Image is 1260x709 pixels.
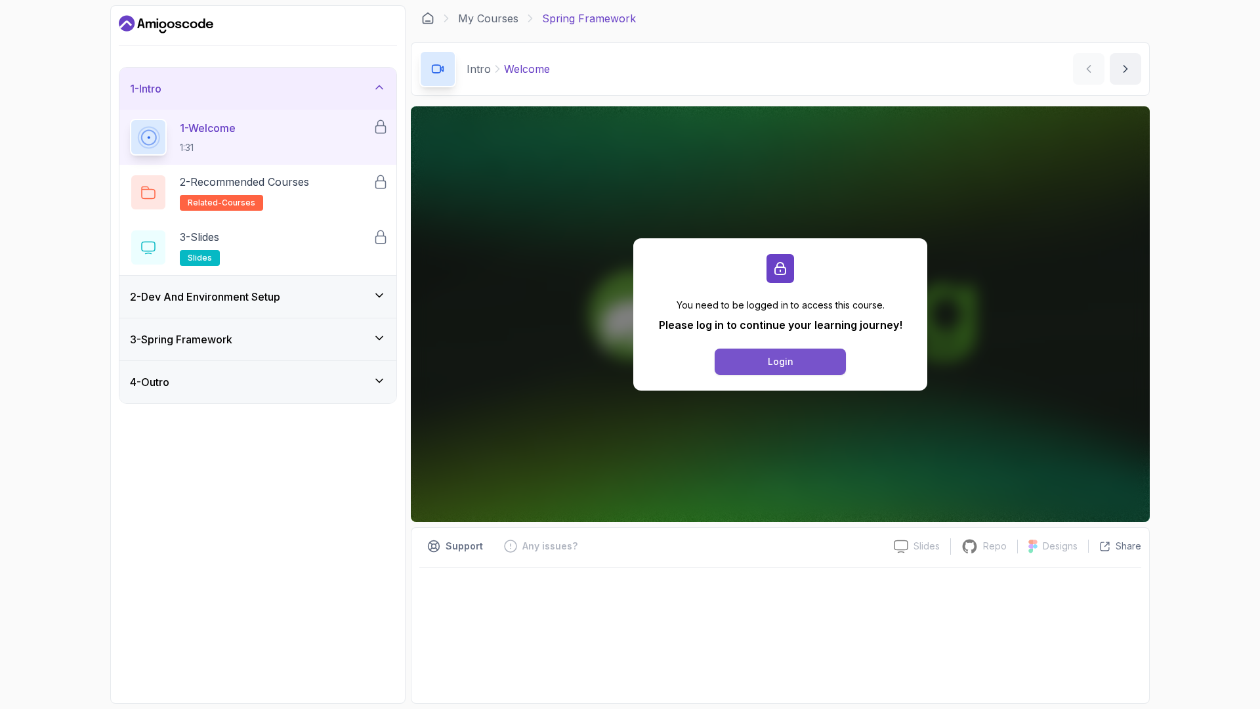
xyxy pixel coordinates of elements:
[421,12,434,25] a: Dashboard
[130,229,386,266] button: 3-Slidesslides
[419,536,491,557] button: Support button
[1116,540,1141,553] p: Share
[188,253,212,263] span: slides
[522,540,577,553] p: Any issues?
[130,81,161,97] h3: 1 - Intro
[1043,540,1078,553] p: Designs
[467,61,491,77] p: Intro
[504,61,550,77] p: Welcome
[913,540,940,553] p: Slides
[130,289,280,305] h3: 2 - Dev And Environment Setup
[1073,53,1104,85] button: previous content
[458,11,518,26] a: My Courses
[1088,540,1141,553] button: Share
[983,540,1007,553] p: Repo
[768,355,793,368] div: Login
[542,11,636,26] p: Spring Framework
[119,68,396,110] button: 1-Intro
[659,317,902,333] p: Please log in to continue your learning journey!
[130,174,386,211] button: 2-Recommended Coursesrelated-courses
[130,119,386,156] button: 1-Welcome1:31
[446,540,483,553] p: Support
[188,198,255,208] span: related-courses
[130,374,169,390] h3: 4 - Outro
[659,299,902,312] p: You need to be logged in to access this course.
[715,349,846,375] button: Login
[130,332,232,347] h3: 3 - Spring Framework
[119,318,396,360] button: 3-Spring Framework
[180,141,236,154] p: 1:31
[180,229,219,245] p: 3 - Slides
[119,14,213,35] a: Dashboard
[119,276,396,318] button: 2-Dev And Environment Setup
[119,361,396,403] button: 4-Outro
[180,174,309,190] p: 2 - Recommended Courses
[1110,53,1141,85] button: next content
[180,120,236,136] p: 1 - Welcome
